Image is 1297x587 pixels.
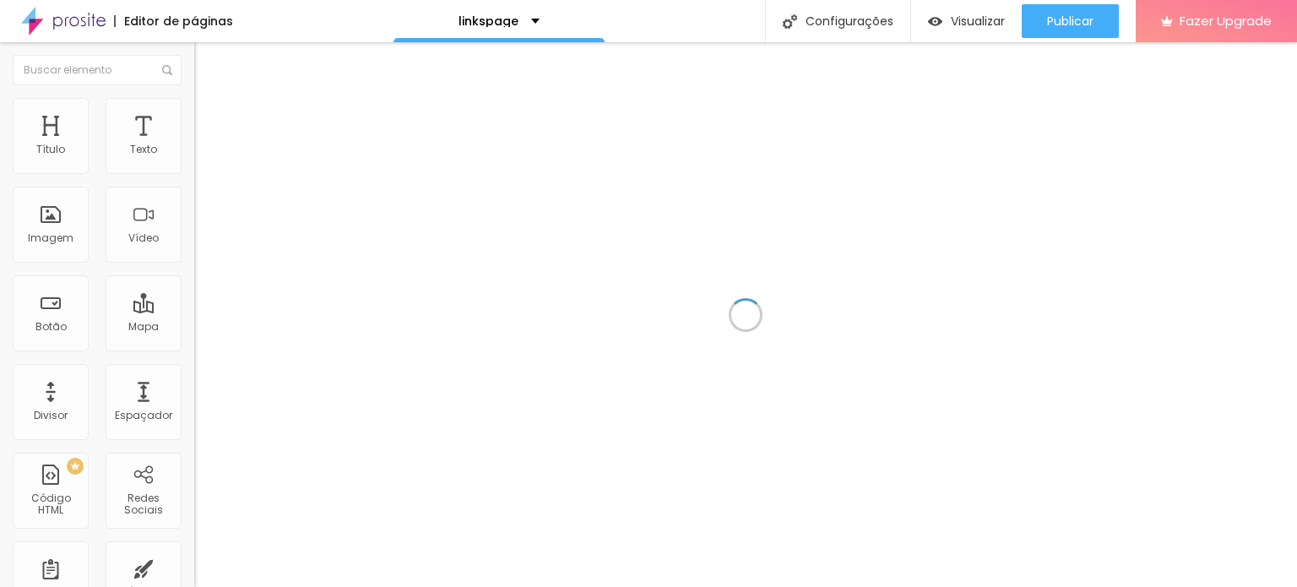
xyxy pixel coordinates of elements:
div: Botão [35,321,67,333]
div: Divisor [34,410,68,421]
button: Publicar [1022,4,1119,38]
span: Publicar [1047,14,1093,28]
div: Código HTML [17,492,84,517]
span: Fazer Upgrade [1180,14,1272,28]
div: Mapa [128,321,159,333]
img: Icone [783,14,797,29]
img: Icone [162,65,172,75]
button: Visualizar [911,4,1022,38]
div: Título [36,144,65,155]
div: Imagem [28,232,73,244]
div: Redes Sociais [110,492,176,517]
div: Texto [130,144,157,155]
div: Vídeo [128,232,159,244]
img: view-1.svg [928,14,942,29]
div: Editor de páginas [114,15,233,27]
div: Espaçador [115,410,172,421]
p: linkspage [459,15,518,27]
input: Buscar elemento [13,55,182,85]
span: Visualizar [951,14,1005,28]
